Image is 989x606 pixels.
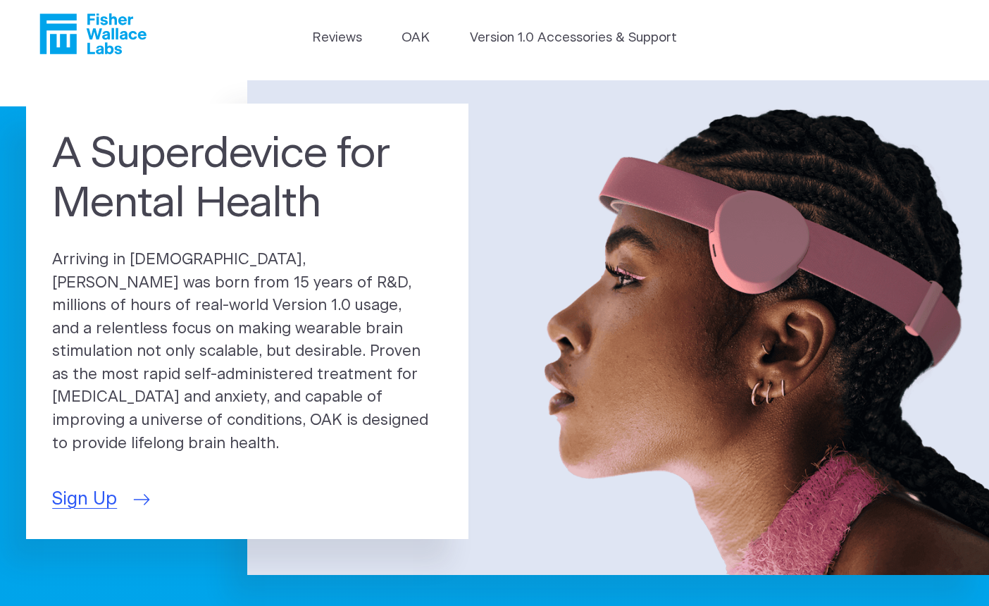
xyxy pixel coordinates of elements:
[312,28,362,48] a: Reviews
[52,249,442,455] p: Arriving in [DEMOGRAPHIC_DATA], [PERSON_NAME] was born from 15 years of R&D, millions of hours of...
[39,13,147,54] a: Fisher Wallace
[52,486,147,513] a: Sign Up
[470,28,677,48] a: Version 1.0 Accessories & Support
[402,28,430,48] a: OAK
[52,130,442,228] h1: A Superdevice for Mental Health
[52,486,117,513] span: Sign Up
